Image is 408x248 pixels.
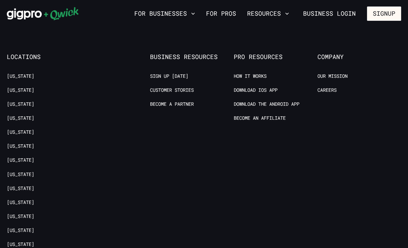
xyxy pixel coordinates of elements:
a: Download IOS App [234,87,277,93]
span: Locations [7,53,91,61]
a: [US_STATE] [7,227,34,234]
button: Resources [244,8,292,19]
a: [US_STATE] [7,241,34,248]
a: Customer stories [150,87,194,93]
a: Become a Partner [150,101,194,107]
span: Business Resources [150,53,234,61]
a: [US_STATE] [7,87,34,93]
a: [US_STATE] [7,101,34,107]
a: Sign up [DATE] [150,73,188,79]
a: Our Mission [317,73,348,79]
a: [US_STATE] [7,199,34,206]
a: [US_STATE] [7,157,34,163]
a: [US_STATE] [7,185,34,192]
a: [US_STATE] [7,213,34,220]
a: [US_STATE] [7,129,34,135]
a: For Pros [203,8,239,19]
span: Company [317,53,401,61]
a: How it Works [234,73,267,79]
button: For Businesses [132,8,198,19]
a: [US_STATE] [7,171,34,178]
button: Signup [367,6,401,21]
a: [US_STATE] [7,115,34,121]
a: [US_STATE] [7,143,34,149]
a: Business Login [297,6,362,21]
a: Become an Affiliate [234,115,286,121]
a: [US_STATE] [7,73,34,79]
a: Download the Android App [234,101,299,107]
span: Pro Resources [234,53,317,61]
a: Careers [317,87,337,93]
